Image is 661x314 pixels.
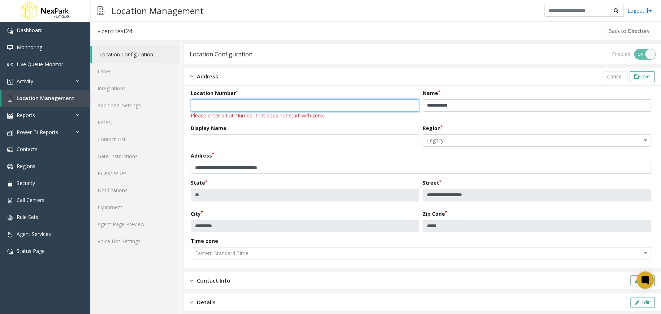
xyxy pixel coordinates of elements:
span: Live Queue Monitor [17,61,63,68]
label: State [191,179,207,186]
a: Rules/Issues [90,165,180,182]
span: Legacy [423,135,605,146]
label: Region [423,124,443,132]
a: Gate Instructions [90,148,180,165]
a: Location Management [1,90,90,107]
img: 'icon' [7,215,13,220]
a: Location Configuration [92,46,180,63]
img: 'icon' [7,130,13,136]
a: Equipment [90,199,180,216]
span: Reports [17,112,35,119]
a: Voice Bot Settings [90,233,180,250]
img: 'icon' [7,113,13,119]
a: Agent Page Preview [90,216,180,233]
span: Activity [17,78,33,85]
img: 'icon' [7,147,13,152]
img: logout [646,7,652,14]
a: Notifications [90,182,180,199]
img: 'icon' [7,232,13,237]
img: 'icon' [7,45,13,51]
img: 'icon' [7,164,13,169]
span: Agent Services [17,231,51,237]
div: Location Configuration [190,50,252,59]
a: Contact List [90,131,180,148]
div: - zero test24 [98,26,132,36]
img: opened [190,72,193,81]
span: Address [197,72,218,81]
img: 'icon' [7,181,13,186]
a: Integrations [90,80,180,97]
img: 'icon' [7,79,13,85]
img: 'icon' [7,28,13,34]
img: pageIcon [98,2,104,20]
span: Contacts [17,146,38,152]
span: Security [17,180,35,186]
app-dropdown: The timezone is automatically set based on the address and cannot be edited. [191,249,651,256]
label: Time zone [191,237,218,245]
a: Rates [90,114,180,131]
span: Details [197,298,216,306]
button: Save [630,71,654,82]
button: Edit [630,275,654,286]
span: Power BI Reports [17,129,58,136]
span: Location Management [17,95,74,102]
span: Contact Info [197,276,230,285]
span: Status Page [17,248,45,254]
button: Edit [630,297,654,308]
label: City [191,210,203,218]
span: Call Centers [17,197,44,203]
img: 'icon' [7,62,13,68]
div: Enabled [612,50,630,58]
span: Save [639,73,650,80]
a: Additional Settings [90,97,180,114]
label: Location Number [191,89,238,97]
label: Address [191,152,214,159]
div: Please enter a Lot Number that does not start with zero. [191,112,419,119]
label: Display Name [191,124,226,132]
button: Back to Directory [604,26,654,36]
img: 'icon' [7,249,13,254]
img: closed [190,298,193,306]
a: Logout [627,7,652,14]
label: Street [423,179,441,186]
img: 'icon' [7,198,13,203]
span: Monitoring [17,44,42,51]
h3: Location Management [108,2,207,20]
img: closed [190,276,193,285]
span: Dashboard [17,27,43,34]
a: Lanes [90,63,180,80]
label: Name [423,89,440,97]
button: Cancel [602,71,627,82]
span: Cancel [607,73,623,80]
span: Rule Sets [17,214,38,220]
label: Zip Code [423,210,447,218]
span: Regions [17,163,35,169]
img: 'icon' [7,96,13,102]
